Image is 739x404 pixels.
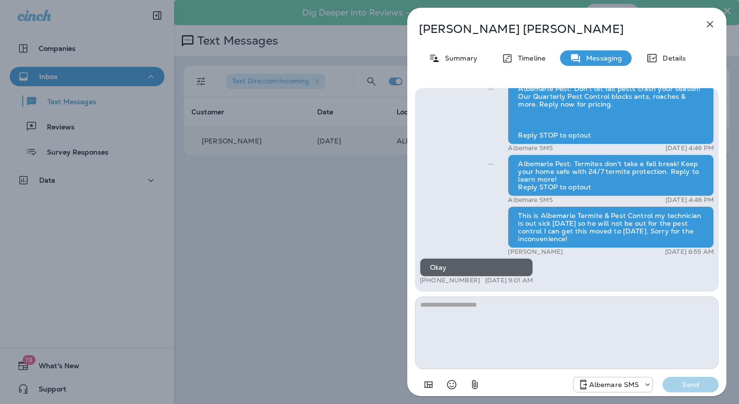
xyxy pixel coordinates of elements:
div: Albemarle Pest: Termites don't take a fall break! Keep your home safe with 24/7 termite protectio... [508,155,714,196]
div: Okay [420,258,533,277]
p: [DATE] 4:46 PM [665,144,714,152]
p: [DATE] 4:46 PM [665,196,714,204]
button: Select an emoji [442,375,461,394]
span: Sent [488,84,493,93]
p: Albemare SMS [589,381,639,388]
p: [PHONE_NUMBER] [420,277,480,284]
p: Albemare SMS [508,196,553,204]
p: Messaging [581,54,622,62]
span: Sent [488,159,493,168]
p: [PERSON_NAME] [PERSON_NAME] [419,22,683,36]
p: [PERSON_NAME] [508,248,563,256]
div: This is Albemarle Termite & Pest Control my technician is out sick [DATE] so he will not be out f... [508,206,714,248]
div: Albemarle Pest: Don't let fall pests crash your season! Our Quarterly Pest Control blocks ants, r... [508,79,714,144]
p: Albemare SMS [508,144,553,152]
p: Summary [440,54,477,62]
div: +1 (252) 600-3555 [574,379,653,390]
p: [DATE] 8:55 AM [665,248,714,256]
button: Add in a premade template [419,375,438,394]
p: Timeline [513,54,546,62]
p: Details [658,54,686,62]
p: [DATE] 9:01 AM [485,277,533,284]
